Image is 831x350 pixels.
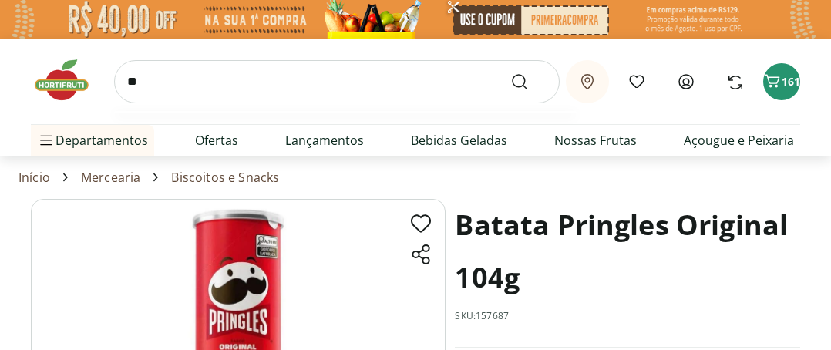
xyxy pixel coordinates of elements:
[195,131,238,150] a: Ofertas
[455,310,509,322] p: SKU: 157687
[171,170,279,184] a: Biscoitos e Snacks
[782,74,800,89] span: 161
[37,122,148,159] span: Departamentos
[37,122,56,159] button: Menu
[411,131,507,150] a: Bebidas Geladas
[81,170,140,184] a: Mercearia
[19,170,50,184] a: Início
[684,131,794,150] a: Açougue e Peixaria
[455,199,800,304] h1: Batata Pringles Original 104g
[31,57,108,103] img: Hortifruti
[285,131,364,150] a: Lançamentos
[554,131,637,150] a: Nossas Frutas
[510,72,547,91] button: Submit Search
[114,60,560,103] input: search
[763,63,800,100] button: Carrinho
